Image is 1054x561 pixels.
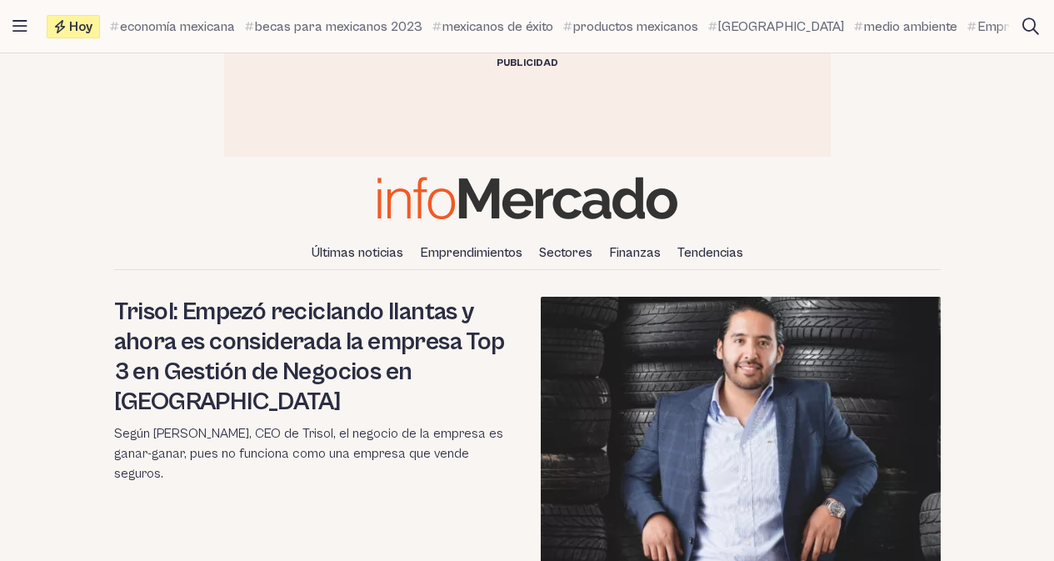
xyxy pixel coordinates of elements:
[671,238,750,267] a: Tendencias
[864,17,957,37] span: medio ambiente
[245,17,422,37] a: becas para mexicanos 2023
[563,17,698,37] a: productos mexicanos
[224,53,831,73] div: Publicidad
[255,17,422,37] span: becas para mexicanos 2023
[432,17,553,37] a: mexicanos de éxito
[114,423,514,483] p: Según [PERSON_NAME], CEO de Trisol, el negocio de la empresa es ganar-ganar, pues no funciona com...
[708,17,844,37] a: [GEOGRAPHIC_DATA]
[413,238,529,267] a: Emprendimientos
[602,238,667,267] a: Finanzas
[377,177,677,219] img: Infomercado México logo
[114,298,505,416] a: Trisol: Empezó reciclando llantas y ahora es considerada la empresa Top 3 en Gestión de Negocios ...
[573,17,698,37] span: productos mexicanos
[532,238,599,267] a: Sectores
[69,20,92,33] span: Hoy
[854,17,957,37] a: medio ambiente
[305,238,410,267] a: Últimas noticias
[718,17,844,37] span: [GEOGRAPHIC_DATA]
[442,17,553,37] span: mexicanos de éxito
[120,17,235,37] span: economía mexicana
[110,17,235,37] a: economía mexicana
